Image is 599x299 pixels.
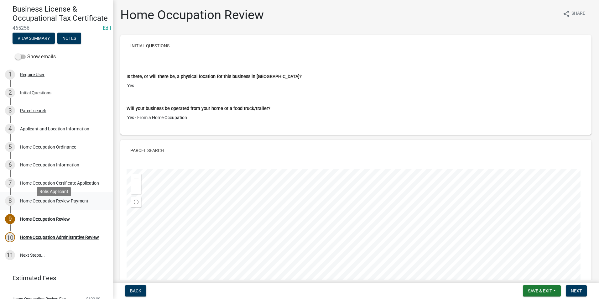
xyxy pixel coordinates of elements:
[20,145,76,149] div: Home Occupation Ordinance
[131,184,141,194] div: Zoom out
[15,53,56,60] label: Show emails
[131,174,141,184] div: Zoom in
[5,214,15,224] div: 9
[13,36,55,41] wm-modal-confirm: Summary
[5,142,15,152] div: 5
[566,285,587,296] button: Next
[523,285,561,296] button: Save & Exit
[20,235,99,239] div: Home Occupation Administrative Review
[131,197,141,207] div: Find my location
[57,36,81,41] wm-modal-confirm: Notes
[20,108,46,113] div: Parcel search
[5,178,15,188] div: 7
[13,5,108,23] h4: Business License & Occupational Tax Certificate
[563,10,570,18] i: share
[125,40,174,51] button: Initial Questions
[5,124,15,134] div: 4
[5,106,15,116] div: 3
[13,33,55,44] button: View Summary
[127,107,270,111] label: Will your business be operated from your home or a food truck/trailer?
[125,285,146,296] button: Back
[20,72,44,77] div: Require User
[20,163,79,167] div: Home Occupation Information
[5,70,15,80] div: 1
[127,75,302,79] label: Is there, or will there be, a physical location for this business in [GEOGRAPHIC_DATA]?
[528,288,552,293] span: Save & Exit
[5,232,15,242] div: 10
[130,288,141,293] span: Back
[20,217,70,221] div: Home Occupation Review
[103,25,111,31] a: Edit
[5,272,103,284] a: Estimated Fees
[20,199,88,203] div: Home Occupation Review Payment
[120,8,264,23] h1: Home Occupation Review
[5,196,15,206] div: 8
[5,88,15,98] div: 2
[125,145,169,156] button: Parcel search
[13,25,100,31] span: 465256
[37,187,71,196] div: Role: Applicant
[5,160,15,170] div: 6
[5,250,15,260] div: 11
[20,181,99,185] div: Home Occupation Certificate Application
[571,288,582,293] span: Next
[20,127,89,131] div: Applicant and Location Information
[57,33,81,44] button: Notes
[571,10,585,18] span: Share
[103,25,111,31] wm-modal-confirm: Edit Application Number
[20,91,51,95] div: Initial Questions
[558,8,590,20] button: shareShare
